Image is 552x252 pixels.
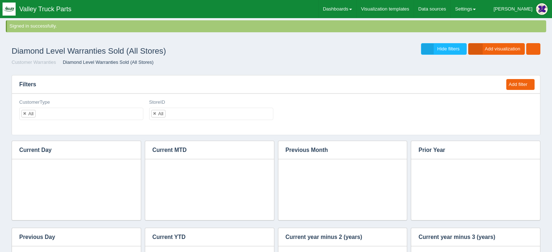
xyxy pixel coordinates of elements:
h3: Current year minus 3 (years) [411,228,529,246]
h3: Current Day [12,141,130,159]
div: All [158,111,163,116]
h3: Current MTD [145,141,263,159]
li: Diamond Level Warranties Sold (All Stores) [57,59,154,66]
h3: Current YTD [145,228,263,246]
img: Profile Picture [536,3,548,15]
span: Hide filters [437,46,459,51]
h3: Previous Day [12,228,130,246]
label: StoreID [149,99,165,106]
span: Valley Truck Parts [19,5,71,13]
h3: Previous Month [278,141,396,159]
h3: Prior Year [411,141,529,159]
h3: Current year minus 2 (years) [278,228,396,246]
label: CustomerType [19,99,50,106]
img: q1blfpkbivjhsugxdrfq.png [3,3,16,16]
a: Hide filters [421,43,467,55]
h3: Filters [12,75,499,94]
a: Customer Warranties [12,59,56,65]
button: Add filter [506,79,535,90]
h1: Diamond Level Warranties Sold (All Stores) [12,43,276,59]
a: Add visualization [468,43,525,55]
div: [PERSON_NAME] [494,2,532,16]
div: Signed in successfully. [9,23,545,30]
div: All [28,111,33,116]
